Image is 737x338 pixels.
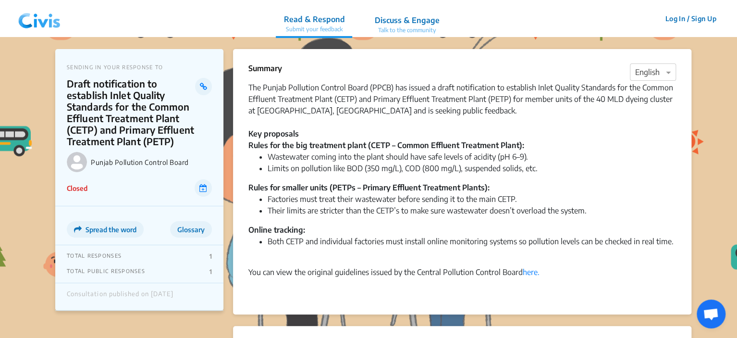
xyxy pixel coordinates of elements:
p: Discuss & Engage [374,14,439,26]
strong: Online tracking: [248,225,305,235]
p: Closed [67,183,87,193]
div: You can view the original guidelines issued by the Central Pollution Control Board [248,266,676,278]
li: Factories must treat their wastewater before sending it to the main CETP. [268,193,676,205]
button: Glossary [170,221,212,238]
p: Submit your feedback [283,25,344,34]
img: Punjab Pollution Control Board logo [67,152,87,172]
p: TOTAL PUBLIC RESPONSES [67,268,145,275]
p: Draft notification to establish Inlet Quality Standards for the Common Effluent Treatment Plant (... [67,78,195,147]
p: TOTAL RESPONSES [67,252,122,260]
p: 1 [209,252,212,260]
button: Spread the word [67,221,144,238]
p: SENDING IN YOUR RESPONSE TO [67,64,212,70]
li: Both CETP and individual factories must install online monitoring systems so pollution levels can... [268,236,676,259]
img: navlogo.png [14,4,64,33]
a: here. [523,267,540,277]
strong: Rules for smaller units (PETPs – Primary Effluent Treatment Plants): [248,183,490,192]
p: Punjab Pollution Control Board [91,158,212,166]
div: Consultation published on [DATE] [67,290,173,303]
li: Their limits are stricter than the CETP’s to make sure wastewater doesn’t overload the system. [268,205,676,216]
span: Glossary [177,225,205,234]
div: Open chat [697,300,725,328]
p: Talk to the community [374,26,439,35]
span: Spread the word [86,225,136,234]
li: Wastewater coming into the plant should have safe levels of acidity (pH 6–9). [268,151,676,163]
p: 1 [209,268,212,275]
p: Summary [248,63,282,74]
div: The Punjab Pollution Control Board (PPCB) has issued a draft notification to establish Inlet Qual... [248,82,676,139]
strong: Rules for the big treatment plant (CETP – Common Effluent Treatment Plant): [248,140,524,150]
button: Log In / Sign Up [659,11,723,26]
strong: Key proposals [248,129,299,138]
p: Read & Respond [283,13,344,25]
li: Limits on pollution like BOD (350 mg/L), COD (800 mg/L), suspended solids, etc. [268,163,676,174]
